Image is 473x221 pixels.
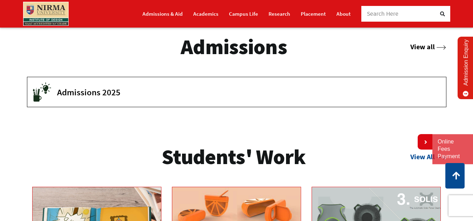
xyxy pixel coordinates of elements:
a: Placement [301,8,326,20]
a: Admissions & Aid [142,8,183,20]
button: Admissions 2025 [27,77,446,107]
h3: Admissions [181,34,287,60]
span: Admissions 2025 [57,87,436,97]
a: About [336,8,351,20]
a: View All [410,152,446,161]
a: Research [269,8,290,20]
span: Search Here [367,10,399,17]
a: Academics [193,8,218,20]
h3: Students' Work [162,143,306,170]
a: Online Fees Payment [438,138,468,160]
a: Campus Life [229,8,258,20]
img: main_logo [23,2,69,26]
a: View all [410,42,446,51]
